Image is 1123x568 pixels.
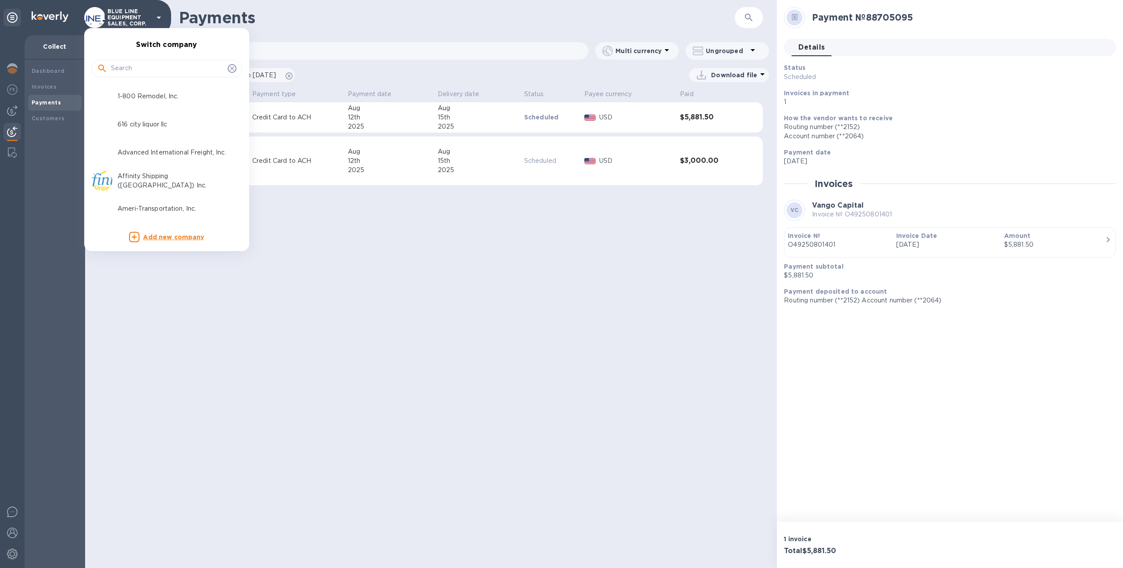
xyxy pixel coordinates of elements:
[111,62,224,75] input: Search
[118,172,228,190] p: Affinity Shipping ([GEOGRAPHIC_DATA]) Inc.
[118,120,228,129] p: 616 city liquor llc
[118,148,228,157] p: Advanced International Freight, Inc.
[118,204,228,213] p: Ameri-Transportation, Inc.
[143,233,204,242] p: Add new company
[118,92,228,101] p: 1-800 Remodel, Inc.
